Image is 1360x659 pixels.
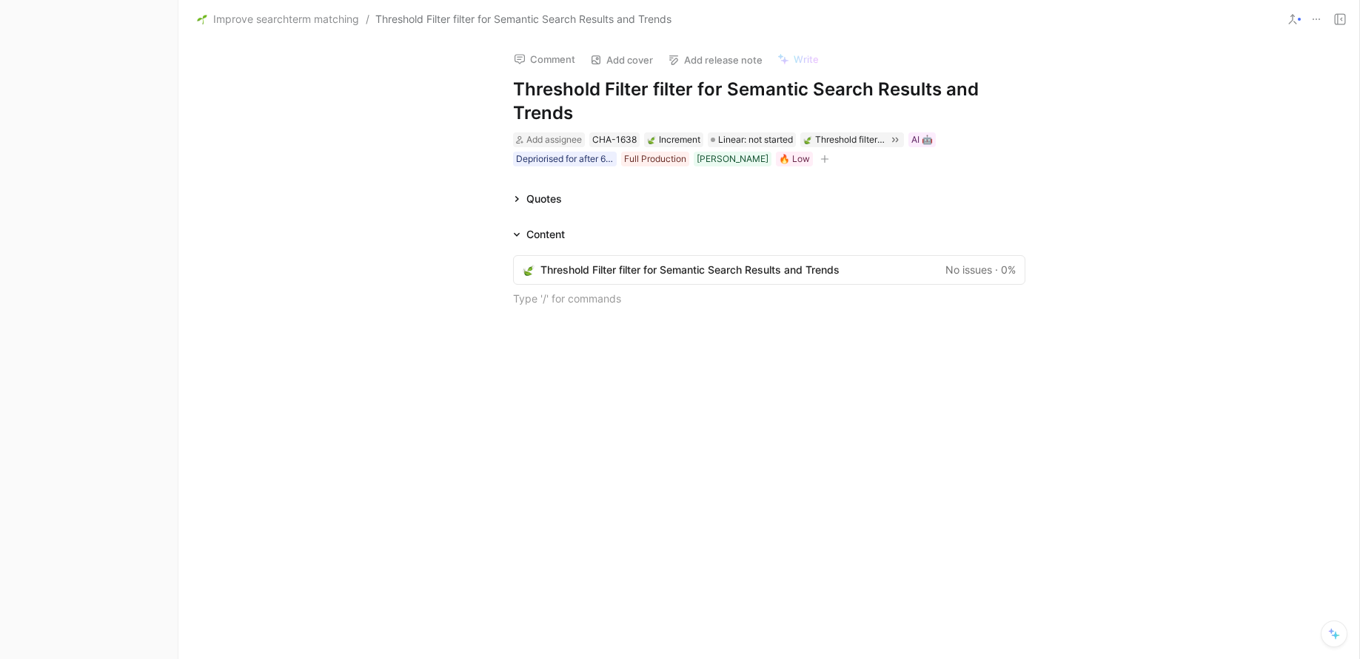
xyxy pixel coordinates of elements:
[513,78,1025,125] h1: Threshold Filter filter for Semantic Search Results and Trends
[771,49,825,70] button: Write
[213,10,359,28] span: Improve searchterm matching
[647,132,700,147] div: Increment
[507,190,568,208] div: Quotes
[526,226,565,243] div: Content
[708,132,796,147] div: Linear: not started
[697,152,768,166] div: [PERSON_NAME]
[592,132,637,147] div: CHA-1638
[624,152,686,166] div: Full Production
[794,53,819,66] span: Write
[815,132,885,147] div: Threshold filter filter for semantic search results and trends
[718,132,793,147] span: Linear: not started
[375,10,671,28] span: Threshold Filter filter for Semantic Search Results and Trends
[526,134,582,145] span: Add assignee
[516,152,614,166] div: Depriorised for after 6/26
[583,50,660,70] button: Add cover
[507,49,582,70] button: Comment
[803,135,812,144] img: 🍃
[945,261,1016,279] div: No issues · 0%
[507,226,571,243] div: Content
[526,190,562,208] div: Quotes
[779,152,810,166] div: 🔥 Low
[911,132,933,147] div: AI 🤖
[644,132,703,147] div: 🍃Increment
[540,261,939,279] span: Threshold Filter filter for Semantic Search Results and Trends
[647,135,656,144] img: 🍃
[523,264,535,276] img: 🍃
[193,10,363,28] button: 🌱Improve searchterm matching
[366,10,369,28] span: /
[661,50,769,70] button: Add release note
[197,14,207,24] img: 🌱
